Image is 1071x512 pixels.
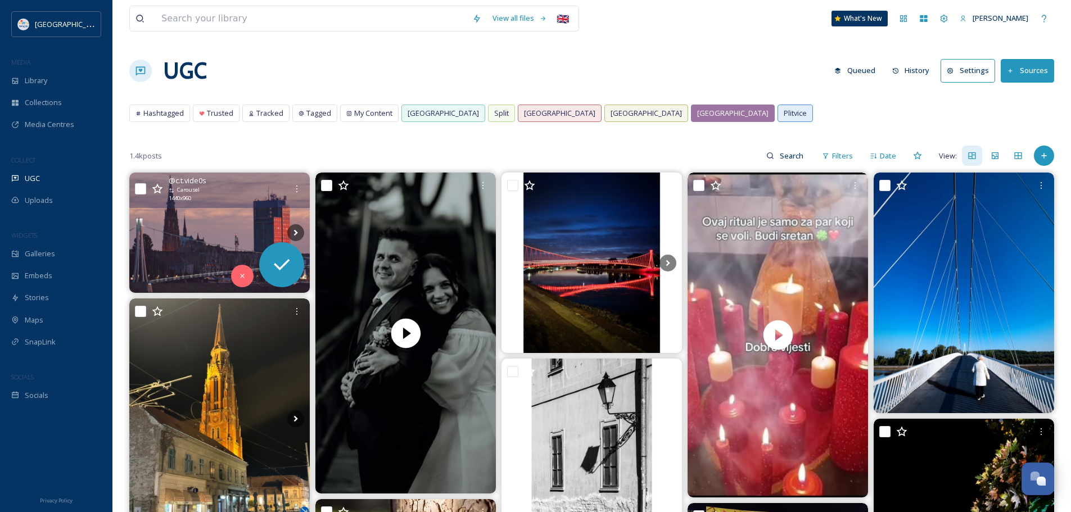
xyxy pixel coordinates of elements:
[1022,463,1054,495] button: Open Chat
[832,11,888,26] a: What's New
[874,173,1054,413] img: LAGANINI MOSTOM #osijek #osijekbridge #bridge #slavonia #croatia #croatiafulloflife
[487,7,553,29] a: View all files
[11,58,31,66] span: MEDIA
[25,315,43,325] span: Maps
[25,75,47,86] span: Library
[494,108,509,119] span: Split
[688,173,868,497] img: thumbnail
[941,59,1001,82] a: Settings
[25,119,74,130] span: Media Centres
[169,175,206,186] span: @ c.t.vide0s
[829,60,887,81] a: Queued
[25,292,49,303] span: Stories
[169,194,191,202] span: 1440 x 960
[11,231,37,239] span: WIDGETS
[880,151,896,161] span: Date
[11,156,35,164] span: COLLECT
[941,59,995,82] button: Settings
[11,373,34,381] span: SOCIALS
[501,173,682,353] img: Pješački most je viseći most preko Drave u Osijeku. Jedan je od najpoznatijih i najljepših simbol...
[25,337,56,347] span: SnapLink
[25,390,48,401] span: Socials
[774,144,811,167] input: Search
[40,497,73,504] span: Privacy Policy
[25,173,40,184] span: UGC
[129,151,162,161] span: 1.4k posts
[524,108,595,119] span: [GEOGRAPHIC_DATA]
[688,173,868,497] video: Ritual vezivanja ljubavi je najmoćnija ljubavna čarolija koja snažno utječe na osjećaje druge oso...
[315,173,496,493] img: thumbnail
[408,108,479,119] span: [GEOGRAPHIC_DATA]
[784,108,807,119] span: Plitvice
[697,108,769,119] span: [GEOGRAPHIC_DATA]
[1001,59,1054,82] button: Sources
[354,108,392,119] span: My Content
[177,186,200,194] span: Carousel
[315,173,496,493] video: #wedding #weddingday #weddingdress #weddingphotography #brideandgroom #vjenčanje #croatiafullofli...
[35,19,106,29] span: [GEOGRAPHIC_DATA]
[887,60,936,81] button: History
[256,108,283,119] span: Tracked
[207,108,233,119] span: Trusted
[129,173,310,293] img: Osijek 📸 Three symbols of the city of Osijek🇭🇷 . . . . . . . . . . . #osijek031 #osijekmojgrad #o...
[40,493,73,506] a: Privacy Policy
[306,108,331,119] span: Tagged
[25,248,55,259] span: Galleries
[954,7,1034,29] a: [PERSON_NAME]
[18,19,29,30] img: HTZ_logo_EN.svg
[611,108,682,119] span: [GEOGRAPHIC_DATA]
[156,6,467,31] input: Search your library
[143,108,184,119] span: Hashtagged
[25,97,62,108] span: Collections
[25,195,53,206] span: Uploads
[973,13,1028,23] span: [PERSON_NAME]
[832,151,853,161] span: Filters
[829,60,881,81] button: Queued
[25,270,52,281] span: Embeds
[163,54,207,88] a: UGC
[887,60,941,81] a: History
[553,8,573,29] div: 🇬🇧
[939,151,957,161] span: View:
